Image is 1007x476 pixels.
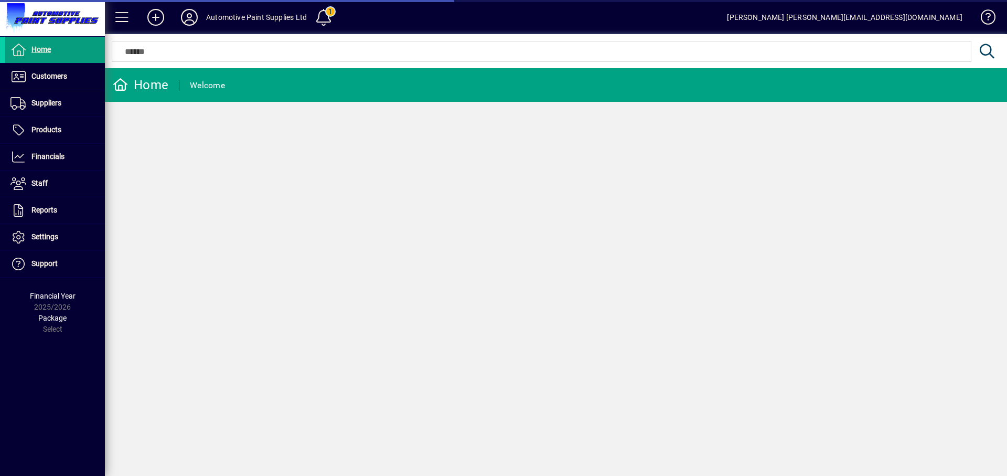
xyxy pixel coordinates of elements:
[31,206,57,214] span: Reports
[5,117,105,143] a: Products
[727,9,962,26] div: [PERSON_NAME] [PERSON_NAME][EMAIL_ADDRESS][DOMAIN_NAME]
[139,8,173,27] button: Add
[5,144,105,170] a: Financials
[31,179,48,187] span: Staff
[31,72,67,80] span: Customers
[113,77,168,93] div: Home
[31,125,61,134] span: Products
[5,197,105,224] a: Reports
[31,152,65,161] span: Financials
[31,45,51,54] span: Home
[31,259,58,268] span: Support
[5,64,105,90] a: Customers
[38,314,67,322] span: Package
[30,292,76,300] span: Financial Year
[190,77,225,94] div: Welcome
[973,2,994,36] a: Knowledge Base
[5,224,105,250] a: Settings
[5,251,105,277] a: Support
[206,9,307,26] div: Automotive Paint Supplies Ltd
[31,99,61,107] span: Suppliers
[173,8,206,27] button: Profile
[5,171,105,197] a: Staff
[31,232,58,241] span: Settings
[5,90,105,117] a: Suppliers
